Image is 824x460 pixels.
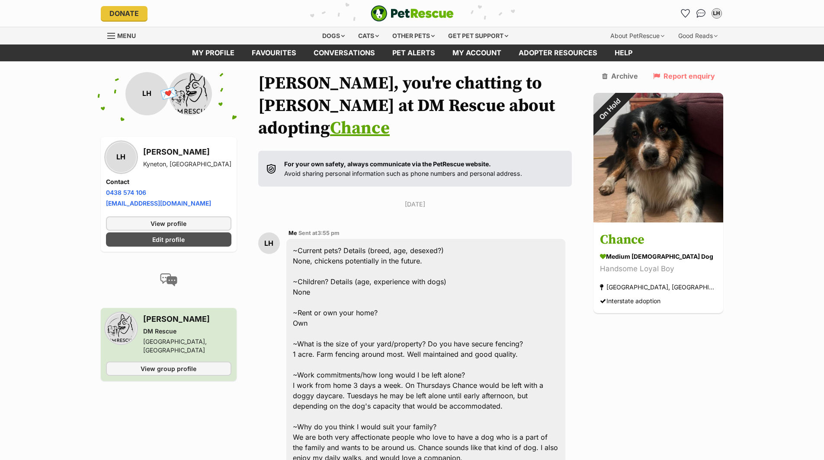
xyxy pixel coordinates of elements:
div: medium [DEMOGRAPHIC_DATA] Dog [600,252,717,261]
div: Get pet support [442,27,514,44]
a: Donate [101,6,147,21]
a: View group profile [106,362,231,376]
a: View profile [106,216,231,231]
img: conversation-icon-4a6f8262b818ee0b60e3300018af0b2d0b884aa5de6e9bcb8d3d4eeb1a70a7c4.svg [160,273,177,286]
span: Sent at [298,230,340,236]
div: [GEOGRAPHIC_DATA], [GEOGRAPHIC_DATA] [600,281,717,293]
div: LH [712,9,721,18]
div: Dogs [316,27,351,44]
a: My profile [183,44,243,61]
h1: [PERSON_NAME], you're chatting to [PERSON_NAME] at DM Rescue about adopting [258,72,572,140]
a: conversations [305,44,384,61]
img: DM Rescue profile pic [106,313,136,343]
span: Edit profile [152,235,185,244]
a: Archive [602,72,638,80]
h3: [PERSON_NAME] [143,313,231,325]
a: Favourites [679,6,693,20]
div: Handsome Loyal Boy [600,263,717,275]
div: LH [106,142,136,172]
ul: Account quick links [679,6,724,20]
img: DM Rescue profile pic [169,72,212,115]
a: Pet alerts [384,44,444,61]
span: Menu [117,32,136,39]
div: DM Rescue [143,327,231,336]
img: chat-41dd97257d64d25036548639549fe6c8038ab92f7586957e7f3b1b290dea8141.svg [696,9,705,18]
span: View profile [151,219,186,228]
a: Chance [330,117,390,139]
a: On Hold [593,216,723,224]
a: 0438 574 106 [106,189,146,196]
a: PetRescue [371,5,454,22]
div: Other pets [386,27,441,44]
strong: For your own safety, always communicate via the PetRescue website. [284,160,491,168]
div: LH [258,232,280,254]
div: [GEOGRAPHIC_DATA], [GEOGRAPHIC_DATA] [143,337,231,355]
a: Favourites [243,44,305,61]
a: My account [444,44,510,61]
div: Good Reads [672,27,724,44]
a: Adopter resources [510,44,606,61]
a: [EMAIL_ADDRESS][DOMAIN_NAME] [106,200,211,207]
img: logo-e224e6f780fb5917bec1dbf3a21bbac754714ae5b6737aabdf751b685950b380.svg [371,5,454,22]
div: Interstate adoption [600,295,660,307]
a: Help [606,44,641,61]
span: 💌 [159,84,178,103]
p: [DATE] [258,200,572,209]
a: Edit profile [106,232,231,247]
a: Chance medium [DEMOGRAPHIC_DATA] Dog Handsome Loyal Boy [GEOGRAPHIC_DATA], [GEOGRAPHIC_DATA] Inte... [593,224,723,313]
a: Report enquiry [653,72,715,80]
div: On Hold [582,81,638,137]
h4: Contact [106,178,231,186]
img: Chance [593,93,723,222]
span: 3:55 pm [317,230,340,236]
button: My account [710,6,724,20]
a: Conversations [694,6,708,20]
p: Avoid sharing personal information such as phone numbers and personal address. [284,159,522,178]
div: Cats [352,27,385,44]
div: About PetRescue [604,27,670,44]
span: View group profile [141,364,196,373]
div: LH [125,72,169,115]
a: Menu [107,27,142,43]
h3: Chance [600,230,717,250]
div: Kyneton, [GEOGRAPHIC_DATA] [143,160,231,168]
span: Me [289,230,297,236]
h3: [PERSON_NAME] [143,146,231,158]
